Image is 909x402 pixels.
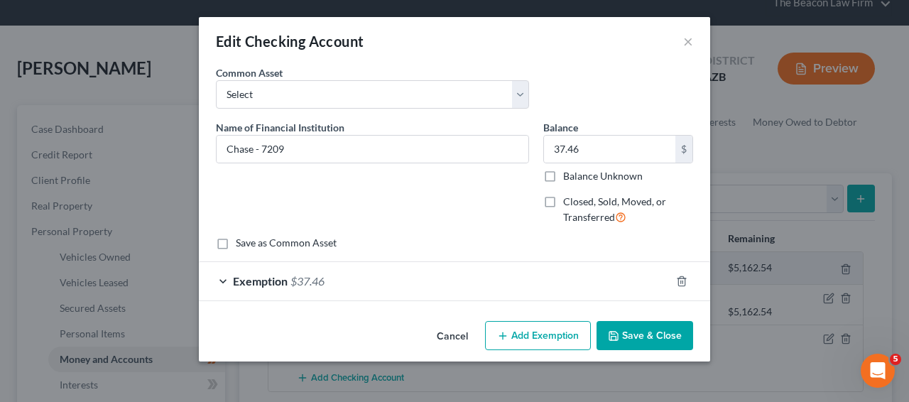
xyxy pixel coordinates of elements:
[563,169,643,183] label: Balance Unknown
[425,322,479,351] button: Cancel
[485,321,591,351] button: Add Exemption
[217,136,528,163] input: Enter name...
[290,274,325,288] span: $37.46
[216,65,283,80] label: Common Asset
[216,121,344,134] span: Name of Financial Institution
[563,195,666,223] span: Closed, Sold, Moved, or Transferred
[683,33,693,50] button: ×
[675,136,692,163] div: $
[890,354,901,365] span: 5
[233,274,288,288] span: Exemption
[544,136,675,163] input: 0.00
[236,236,337,250] label: Save as Common Asset
[597,321,693,351] button: Save & Close
[543,120,578,135] label: Balance
[216,31,364,51] div: Edit Checking Account
[861,354,895,388] iframe: Intercom live chat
